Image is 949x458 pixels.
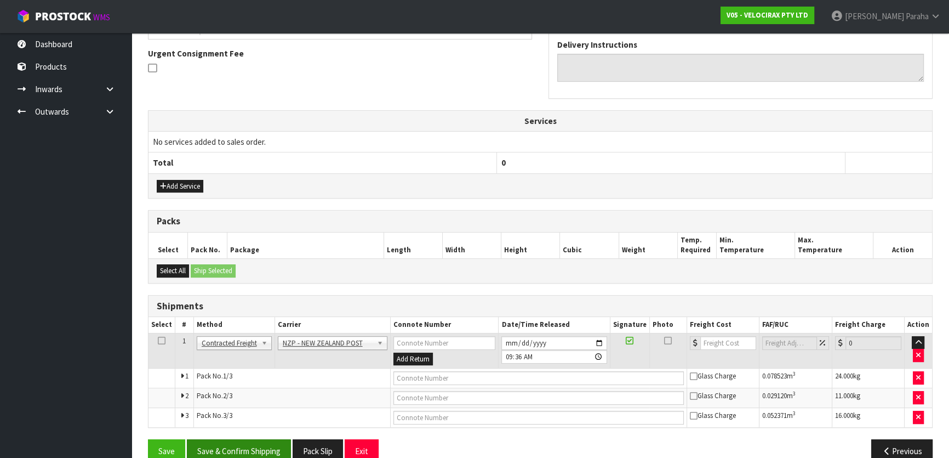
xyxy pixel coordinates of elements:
button: Ship Selected [191,264,236,278]
span: Paraha [906,11,929,21]
span: Glass Charge [690,391,736,400]
input: Connote Number [393,371,684,385]
th: Freight Charge [832,317,905,333]
th: Cubic [560,233,619,258]
span: 11.000 [835,391,853,400]
button: Add Service [157,180,203,193]
span: 1 [182,336,186,346]
th: Carrier [275,317,391,333]
td: No services added to sales order. [148,132,932,152]
span: 1/3 [223,371,232,381]
th: Total [148,152,497,173]
th: Signature [610,317,649,333]
strong: V05 - VELOCIRAX PTY LTD [727,10,808,20]
input: Freight Cost [700,336,756,350]
button: Select All [157,264,189,278]
th: Select [148,233,188,258]
button: Add Return [393,353,433,366]
span: 3/3 [223,411,232,420]
span: 2/3 [223,391,232,400]
img: cube-alt.png [16,9,30,23]
sup: 3 [793,390,796,397]
td: Pack No. [193,408,391,428]
th: Temp. Required [677,233,717,258]
small: WMS [93,12,110,22]
th: Weight [619,233,677,258]
span: 3 [185,411,188,420]
th: Connote Number [391,317,499,333]
th: Min. Temperature [717,233,795,258]
th: Date/Time Released [499,317,610,333]
span: 0.078523 [762,371,787,381]
td: kg [832,369,905,388]
td: m [759,369,832,388]
th: Select [148,317,175,333]
label: Delivery Instructions [557,39,637,50]
th: FAF/RUC [759,317,832,333]
th: Method [193,317,275,333]
span: 0 [501,157,506,168]
th: Photo [649,317,687,333]
th: Action [873,233,932,258]
span: NZP - NEW ZEALAND POST [283,337,373,350]
th: # [175,317,194,333]
span: 1 [185,371,188,381]
input: Connote Number [393,391,684,405]
th: Freight Cost [687,317,759,333]
a: V05 - VELOCIRAX PTY LTD [721,7,814,24]
span: ProStock [35,9,91,24]
h3: Shipments [157,301,924,312]
td: Pack No. [193,388,391,408]
input: Connote Number [393,336,495,350]
span: [PERSON_NAME] [845,11,904,21]
th: Pack No. [188,233,227,258]
th: Max. Temperature [795,233,873,258]
td: kg [832,388,905,408]
span: Glass Charge [690,411,736,420]
sup: 3 [793,370,796,377]
th: Width [442,233,501,258]
th: Height [501,233,560,258]
span: Contracted Freight [202,337,257,350]
td: m [759,388,832,408]
td: m [759,408,832,428]
td: kg [832,408,905,428]
input: Connote Number [393,411,684,425]
input: Freight Adjustment [762,336,817,350]
span: 16.000 [835,411,853,420]
th: Length [384,233,442,258]
span: 0.029120 [762,391,787,400]
span: Glass Charge [690,371,736,381]
td: Pack No. [193,369,391,388]
input: Freight Charge [845,336,901,350]
sup: 3 [793,410,796,417]
label: Urgent Consignment Fee [148,48,244,59]
span: 24.000 [835,371,853,381]
span: 2 [185,391,188,400]
h3: Packs [157,216,924,227]
th: Package [227,233,384,258]
th: Services [148,111,932,132]
span: 0.052371 [762,411,787,420]
th: Action [904,317,932,333]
